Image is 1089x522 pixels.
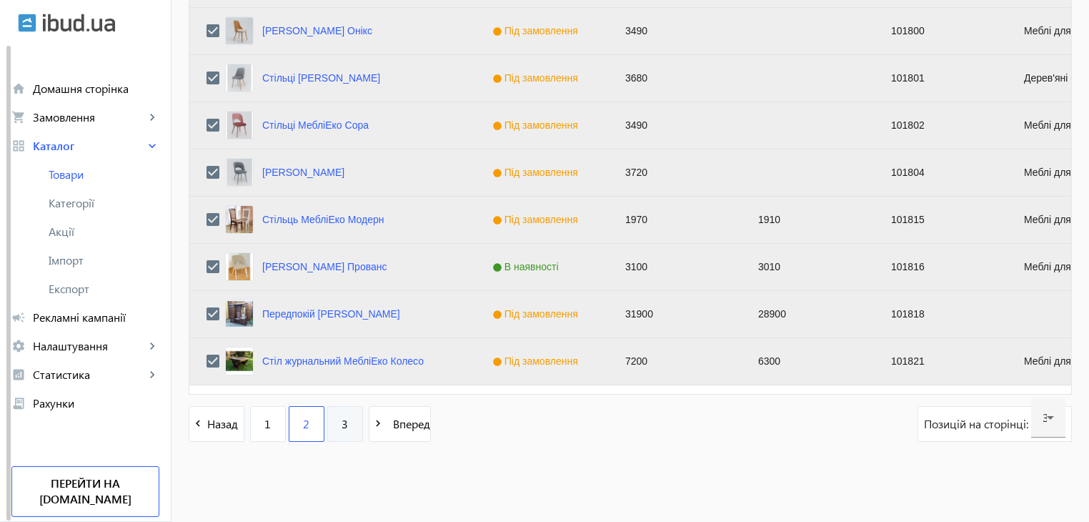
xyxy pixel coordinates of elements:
[18,14,36,32] img: ibud.svg
[11,368,26,382] mat-icon: analytics
[608,8,741,54] div: 3490
[33,368,145,382] span: Статистика
[874,149,1007,196] div: 101804
[608,291,741,338] div: 31900
[262,119,369,131] a: Стільці МебліЕко Сора
[145,339,159,353] mat-icon: keyboard_arrow_right
[741,338,874,385] div: 6300
[492,72,582,84] span: Під замовлення
[33,139,145,153] span: Каталог
[874,102,1007,149] div: 101802
[874,244,1007,290] div: 101816
[262,261,387,272] a: [PERSON_NAME] Прованс
[262,25,372,36] a: [PERSON_NAME] Онікс
[303,416,309,432] span: 2
[492,167,582,178] span: Під замовлення
[369,406,431,442] button: Вперед
[492,308,582,320] span: Під замовлення
[492,214,582,225] span: Під замовлення
[262,214,384,225] a: Стільць МебліЕко Модерн
[33,310,159,325] span: Рекламні кампанії
[11,339,26,353] mat-icon: settings
[342,416,348,432] span: 3
[262,308,400,320] a: Передпокій [PERSON_NAME]
[43,14,115,32] img: ibud_text.svg
[492,355,582,367] span: Під замовлення
[33,396,159,410] span: Рахунки
[145,368,159,382] mat-icon: keyboard_arrow_right
[492,25,582,36] span: Під замовлення
[11,466,159,517] a: Перейти на [DOMAIN_NAME]
[49,253,159,267] span: Імпорт
[874,338,1007,385] div: 101821
[369,415,387,433] mat-icon: navigate_next
[49,167,159,182] span: Товари
[608,197,741,243] div: 1970
[49,196,159,210] span: Категорії
[608,244,741,290] div: 3100
[49,225,159,239] span: Акції
[49,282,159,296] span: Експорт
[11,396,26,410] mat-icon: receipt_long
[33,82,159,96] span: Домашня сторінка
[741,197,874,243] div: 1910
[492,119,582,131] span: Під замовлення
[189,406,244,442] button: Назад
[608,338,741,385] div: 7200
[145,110,159,124] mat-icon: keyboard_arrow_right
[145,139,159,153] mat-icon: keyboard_arrow_right
[207,416,244,432] span: Назад
[11,110,26,124] mat-icon: shopping_cart
[608,102,741,149] div: 3490
[33,339,145,353] span: Налаштування
[924,416,1031,432] span: Позицій на сторінці:
[33,110,145,124] span: Замовлення
[262,72,380,84] a: Стільці [PERSON_NAME]
[262,167,344,178] a: [PERSON_NAME]
[492,261,562,272] span: В наявності
[874,55,1007,102] div: 101801
[874,197,1007,243] div: 101815
[264,416,271,432] span: 1
[11,310,26,325] mat-icon: campaign
[741,244,874,290] div: 3010
[11,139,26,153] mat-icon: grid_view
[874,8,1007,54] div: 101800
[387,416,430,432] span: Вперед
[608,149,741,196] div: 3720
[608,55,741,102] div: 3680
[262,355,424,367] a: Стіл журнальний МебліЕко Колесо
[874,291,1007,338] div: 101818
[189,415,207,433] mat-icon: navigate_before
[11,82,26,96] mat-icon: home
[741,291,874,338] div: 28900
